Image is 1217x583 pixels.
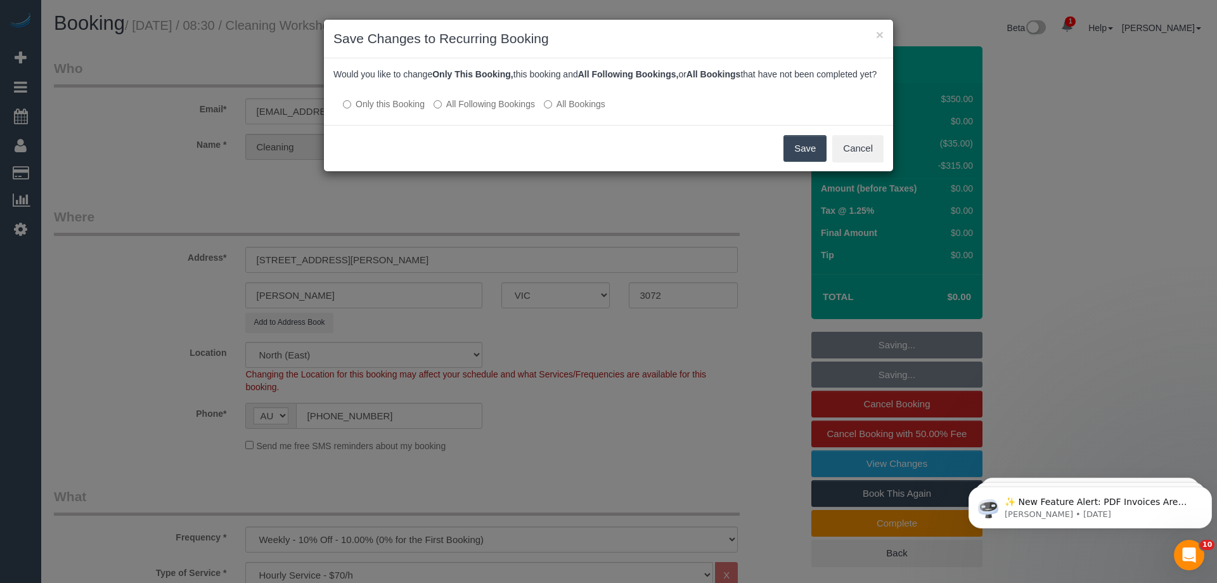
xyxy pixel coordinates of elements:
b: All Following Bookings, [578,69,679,79]
label: All other bookings in the series will remain the same. [343,98,425,110]
span: 10 [1200,540,1214,550]
label: This and all the bookings after it will be changed. [434,98,535,110]
input: Only this Booking [343,100,351,108]
p: Would you like to change this booking and or that have not been completed yet? [333,68,884,81]
button: Save [783,135,827,162]
input: All Bookings [544,100,552,108]
button: Cancel [832,135,884,162]
button: × [876,28,884,41]
b: Only This Booking, [432,69,513,79]
label: All bookings that have not been completed yet will be changed. [544,98,605,110]
h3: Save Changes to Recurring Booking [333,29,884,48]
input: All Following Bookings [434,100,442,108]
iframe: Intercom live chat [1174,540,1204,570]
b: All Bookings [686,69,741,79]
iframe: Intercom notifications message [963,460,1217,549]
